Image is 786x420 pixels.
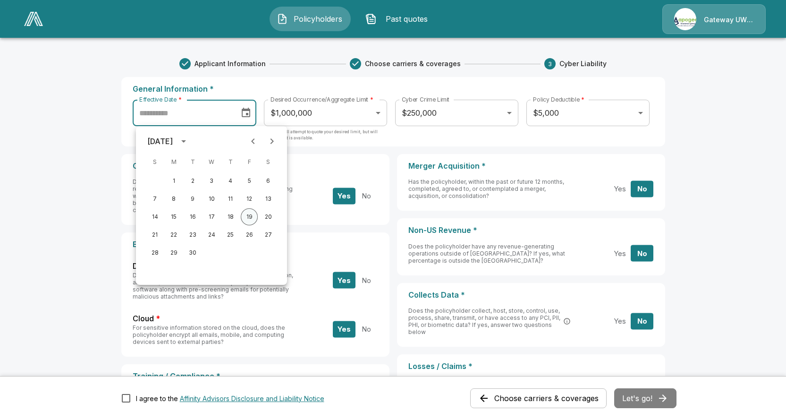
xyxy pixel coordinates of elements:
[184,208,201,225] button: 16
[609,245,631,262] button: Yes
[533,95,584,103] label: Policy Deductible
[355,272,378,289] button: No
[408,362,654,371] p: Losses / Claims *
[548,60,552,68] text: 3
[402,95,449,103] label: Cyber Crime Limit
[395,100,518,126] div: $250,000
[24,12,43,26] img: AA Logo
[526,100,649,126] div: $5,000
[146,190,163,207] button: 7
[133,162,378,171] p: Cyber Crime *
[203,226,220,243] button: 24
[146,208,163,225] button: 14
[139,95,181,103] label: Effective Date
[184,226,201,243] button: 23
[203,153,220,171] span: Wednesday
[241,208,258,225] button: 19
[176,133,192,149] button: calendar view is open, switch to year view
[146,226,163,243] button: 21
[408,291,654,300] p: Collects Data *
[194,59,266,69] span: Applicant Information
[408,178,564,199] span: Has the policyholder, within the past or future 12 months, completed, agreed to, or contemplated ...
[470,388,607,408] button: Choose carriers & coverages
[355,321,378,337] button: No
[408,226,654,235] p: Non-US Revenue *
[222,208,239,225] button: 18
[631,313,653,330] button: No
[237,103,255,122] button: Choose date
[184,172,201,189] button: 2
[203,172,220,189] button: 3
[358,7,439,31] button: Past quotes IconPast quotes
[333,321,355,337] button: Yes
[264,129,387,147] p: Carriers will attempt to quote your desired limit, but will return what is available.
[133,261,161,272] span: Devices
[260,190,277,207] button: 13
[165,208,182,225] button: 15
[241,172,258,189] button: 5
[241,226,258,243] button: 26
[184,153,201,171] span: Tuesday
[408,162,654,171] p: Merger Acquisition *
[264,100,387,126] div: $1,000,000
[184,190,201,207] button: 9
[292,13,344,25] span: Policyholders
[203,190,220,207] button: 10
[133,313,154,324] span: Cloud
[631,245,653,262] button: No
[165,172,182,189] button: 1
[133,272,293,300] span: Does the policyholder protect all devices with encryption, anti-virus, anti-malware, and/or endpo...
[133,85,654,94] p: General Information *
[609,180,631,197] button: Yes
[260,153,277,171] span: Saturday
[222,226,239,243] button: 25
[365,59,461,69] span: Choose carriers & coverages
[241,153,258,171] span: Friday
[136,394,324,403] div: I agree to the
[146,153,163,171] span: Sunday
[270,7,351,31] button: Policyholders IconPolicyholders
[165,153,182,171] span: Monday
[147,136,173,147] div: [DATE]
[133,178,293,214] span: Do policyholder employees authenticate fund transfer requests, prevent unauthorized employees fro...
[184,244,201,261] button: 30
[222,153,239,171] span: Thursday
[380,13,432,25] span: Past quotes
[133,372,378,381] p: Training / Compliance *
[631,180,653,197] button: No
[133,324,285,345] span: For sensitive information stored on the cloud, does the policyholder encrypt all emails, mobile, ...
[133,240,378,249] p: Encryption *
[203,208,220,225] button: 17
[165,226,182,243] button: 22
[241,190,258,207] button: 12
[408,243,565,264] span: Does the policyholder have any revenue-generating operations outside of [GEOGRAPHIC_DATA]? If yes...
[270,95,373,103] label: Desired Occurrence/Aggregate Limit
[146,244,163,261] button: 28
[180,394,324,403] button: I agree to the
[260,226,277,243] button: 27
[262,132,281,151] button: Next month
[222,190,239,207] button: 11
[244,132,262,151] button: Previous month
[277,13,288,25] img: Policyholders Icon
[333,272,355,289] button: Yes
[355,188,378,204] button: No
[365,13,377,25] img: Past quotes Icon
[609,313,631,330] button: Yes
[165,190,182,207] button: 8
[408,307,561,335] span: Does the policyholder collect, host, store, control, use, process, share, transmit, or have acces...
[222,172,239,189] button: 4
[333,188,355,204] button: Yes
[165,244,182,261] button: 29
[559,59,607,69] span: Cyber Liability
[562,317,572,326] button: PCI: Payment card information. PII: Personally Identifiable Information (names, SSNs, addresses)....
[260,208,277,225] button: 20
[260,172,277,189] button: 6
